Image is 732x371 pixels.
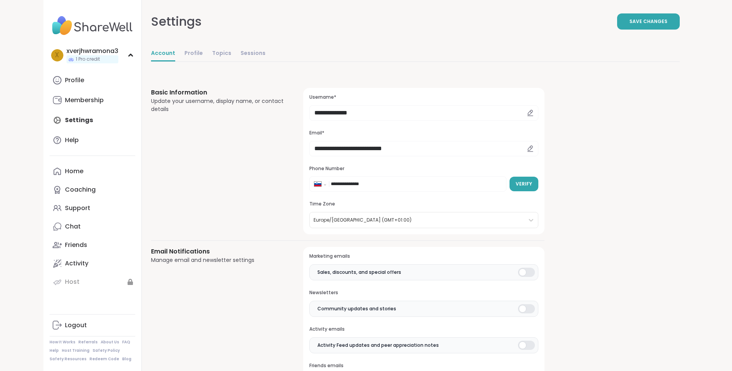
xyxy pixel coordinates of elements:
span: x [55,50,59,60]
h3: Phone Number [309,166,538,172]
a: Referrals [78,340,98,345]
a: Support [50,199,135,217]
div: Settings [151,12,202,31]
a: Help [50,131,135,149]
h3: Activity emails [309,326,538,333]
a: About Us [101,340,119,345]
div: Activity [65,259,88,268]
a: Activity [50,254,135,273]
div: Support [65,204,90,212]
a: Logout [50,316,135,335]
a: Sessions [241,46,266,61]
a: Membership [50,91,135,109]
div: Profile [65,76,84,84]
span: Sales, discounts, and special offers [317,269,401,276]
h3: Marketing emails [309,253,538,260]
span: Save Changes [629,18,667,25]
a: Safety Policy [93,348,120,353]
h3: Email* [309,130,538,136]
div: Coaching [65,185,96,194]
button: Save Changes [617,13,680,30]
button: Verify [510,177,538,191]
a: Host [50,273,135,291]
a: Topics [212,46,231,61]
a: How It Works [50,340,75,345]
div: Update your username, display name, or contact details [151,97,285,113]
div: Help [65,136,79,144]
div: Manage email and newsletter settings [151,256,285,264]
a: Profile [184,46,203,61]
a: Coaching [50,181,135,199]
a: Host Training [62,348,90,353]
a: Help [50,348,59,353]
a: Friends [50,236,135,254]
a: Chat [50,217,135,236]
a: Home [50,162,135,181]
div: Host [65,278,80,286]
div: xverjhwramona3 [66,47,118,55]
span: Activity Feed updates and peer appreciation notes [317,342,439,349]
div: Membership [65,96,104,104]
span: Verify [516,181,532,187]
h3: Newsletters [309,290,538,296]
h3: Username* [309,94,538,101]
h3: Friends emails [309,363,538,369]
div: Chat [65,222,81,231]
a: Blog [122,356,131,362]
a: Safety Resources [50,356,86,362]
a: Redeem Code [90,356,119,362]
a: FAQ [122,340,130,345]
h3: Time Zone [309,201,538,207]
h3: Basic Information [151,88,285,97]
span: Community updates and stories [317,305,396,312]
div: Home [65,167,83,176]
div: Logout [65,321,87,330]
div: Friends [65,241,87,249]
h3: Email Notifications [151,247,285,256]
a: Profile [50,71,135,89]
a: Account [151,46,175,61]
span: 1 Pro credit [76,56,100,63]
img: ShareWell Nav Logo [50,12,135,39]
